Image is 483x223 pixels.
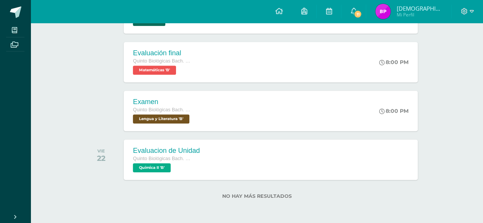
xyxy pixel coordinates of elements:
span: Quinto Biológicas Bach. C.C.L.L. en Ciencias Biológicas [133,58,190,64]
span: Quinto Biológicas Bach. C.C.L.L. en Ciencias Biológicas [133,156,190,161]
div: Examen [133,98,191,106]
span: [DEMOGRAPHIC_DATA][PERSON_NAME][DATE] [396,5,442,12]
div: 22 [97,154,105,163]
div: Evaluación final [133,49,190,57]
span: Mi Perfil [396,11,442,18]
div: VIE [97,148,105,154]
span: Lengua y Literatura 'B' [133,114,189,124]
img: 64cc679ea1d02af4f06b876ff00a4f97.png [375,4,391,19]
div: 8:00 PM [379,59,409,66]
label: No hay más resultados [84,193,430,199]
span: Matemáticas 'B' [133,66,176,75]
span: Química II 'B' [133,163,171,172]
span: Quinto Biológicas Bach. C.C.L.L. en Ciencias Biológicas [133,107,190,112]
div: 8:00 PM [379,107,409,114]
div: Evaluacion de Unidad [133,147,200,155]
span: 11 [354,10,362,18]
